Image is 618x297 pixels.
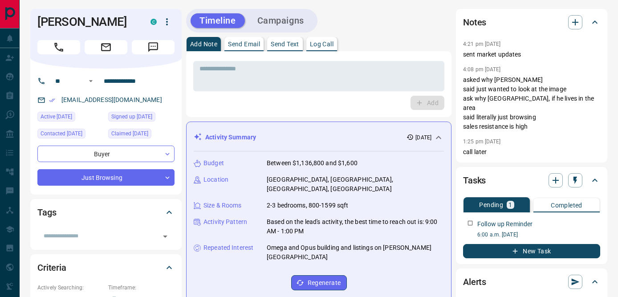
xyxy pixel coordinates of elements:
[477,220,533,229] p: Follow up Reminder
[203,159,224,168] p: Budget
[37,15,137,29] h1: [PERSON_NAME]
[415,134,431,142] p: [DATE]
[271,41,299,47] p: Send Text
[463,138,501,145] p: 1:25 pm [DATE]
[203,243,253,252] p: Repeated Interest
[61,96,162,103] a: [EMAIL_ADDRESS][DOMAIN_NAME]
[191,13,245,28] button: Timeline
[108,284,175,292] p: Timeframe:
[108,129,175,141] div: Fri Nov 29 2024
[150,19,157,25] div: condos.ca
[108,112,175,124] div: Sat Apr 06 2024
[479,202,503,208] p: Pending
[37,40,80,54] span: Call
[41,112,72,121] span: Active [DATE]
[205,133,256,142] p: Activity Summary
[551,202,582,208] p: Completed
[267,217,444,236] p: Based on the lead's activity, the best time to reach out is: 9:00 AM - 1:00 PM
[37,202,175,223] div: Tags
[463,244,600,258] button: New Task
[85,40,127,54] span: Email
[463,170,600,191] div: Tasks
[37,257,175,278] div: Criteria
[37,129,104,141] div: Sun Jul 13 2025
[37,260,66,275] h2: Criteria
[190,41,217,47] p: Add Note
[463,66,501,73] p: 4:08 pm [DATE]
[267,243,444,262] p: Omega and Opus building and listings on [PERSON_NAME][GEOGRAPHIC_DATA]
[159,230,171,243] button: Open
[463,50,600,59] p: sent market updates
[463,271,600,293] div: Alerts
[37,205,56,220] h2: Tags
[41,129,82,138] span: Contacted [DATE]
[203,175,228,184] p: Location
[111,112,152,121] span: Signed up [DATE]
[37,146,175,162] div: Buyer
[463,12,600,33] div: Notes
[203,217,247,227] p: Activity Pattern
[228,41,260,47] p: Send Email
[463,15,486,29] h2: Notes
[291,275,347,290] button: Regenerate
[85,76,96,86] button: Open
[463,75,600,131] p: asked why [PERSON_NAME] said just wanted to look at the image ask why [GEOGRAPHIC_DATA], if he li...
[267,159,358,168] p: Between $1,136,800 and $1,600
[310,41,333,47] p: Log Call
[203,201,242,210] p: Size & Rooms
[111,129,148,138] span: Claimed [DATE]
[463,147,600,157] p: call later
[267,201,349,210] p: 2-3 bedrooms, 800-1599 sqft
[37,112,104,124] div: Fri Jul 11 2025
[463,41,501,47] p: 4:21 pm [DATE]
[49,97,55,103] svg: Email Verified
[267,175,444,194] p: [GEOGRAPHIC_DATA], [GEOGRAPHIC_DATA], [GEOGRAPHIC_DATA], [GEOGRAPHIC_DATA]
[37,284,104,292] p: Actively Searching:
[477,231,600,239] p: 6:00 a.m. [DATE]
[194,129,444,146] div: Activity Summary[DATE]
[132,40,175,54] span: Message
[508,202,512,208] p: 1
[37,169,175,186] div: Just Browsing
[463,173,486,187] h2: Tasks
[248,13,313,28] button: Campaigns
[463,275,486,289] h2: Alerts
